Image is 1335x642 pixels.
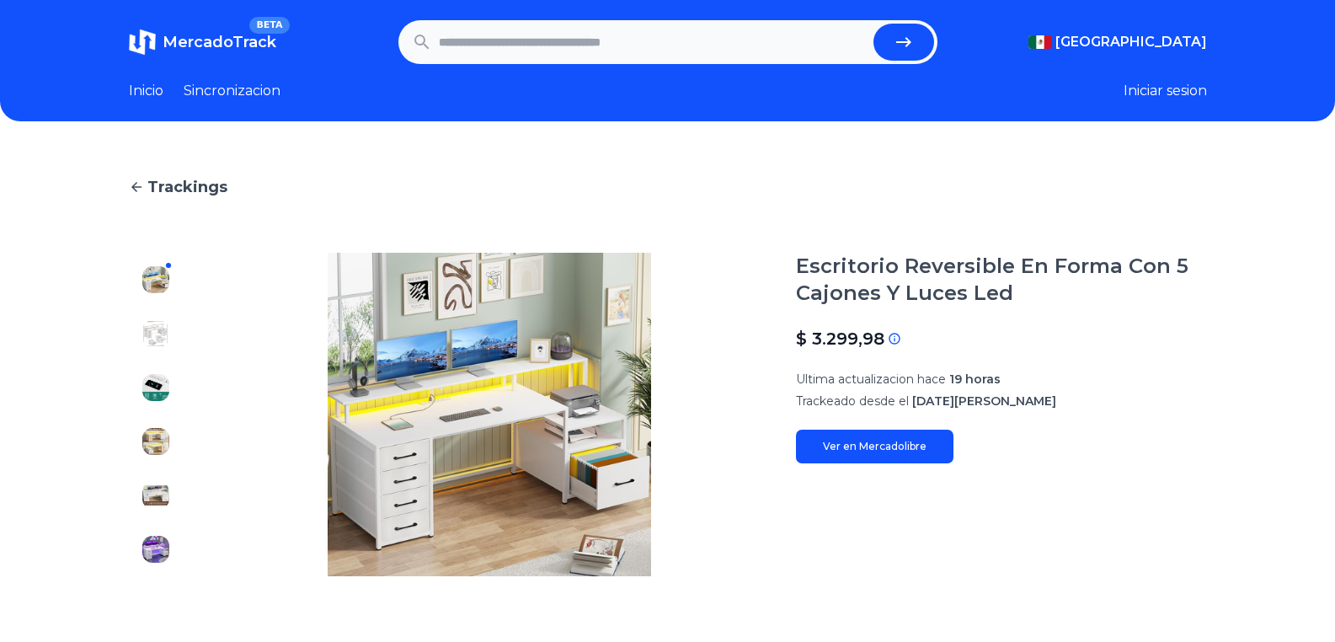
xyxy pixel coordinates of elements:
[163,33,276,51] span: MercadoTrack
[912,393,1056,409] span: [DATE][PERSON_NAME]
[129,29,156,56] img: MercadoTrack
[1055,32,1207,52] span: [GEOGRAPHIC_DATA]
[796,430,953,463] a: Ver en Mercadolibre
[129,29,276,56] a: MercadoTrackBETA
[129,81,163,101] a: Inicio
[129,175,1207,199] a: Trackings
[796,393,909,409] span: Trackeado desde el
[249,17,289,34] span: BETA
[1028,32,1207,52] button: [GEOGRAPHIC_DATA]
[796,372,946,387] span: Ultima actualizacion hace
[142,320,169,347] img: Escritorio Reversible En Forma Con 5 Cajones Y Luces Led
[142,482,169,509] img: Escritorio Reversible En Forma Con 5 Cajones Y Luces Led
[216,253,762,576] img: Escritorio Reversible En Forma Con 5 Cajones Y Luces Led
[796,327,884,350] p: $ 3.299,98
[142,374,169,401] img: Escritorio Reversible En Forma Con 5 Cajones Y Luces Led
[184,81,280,101] a: Sincronizacion
[1028,35,1052,49] img: Mexico
[1124,81,1207,101] button: Iniciar sesion
[147,175,227,199] span: Trackings
[142,266,169,293] img: Escritorio Reversible En Forma Con 5 Cajones Y Luces Led
[949,372,1001,387] span: 19 horas
[142,428,169,455] img: Escritorio Reversible En Forma Con 5 Cajones Y Luces Led
[796,253,1207,307] h1: Escritorio Reversible En Forma Con 5 Cajones Y Luces Led
[142,536,169,563] img: Escritorio Reversible En Forma Con 5 Cajones Y Luces Led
